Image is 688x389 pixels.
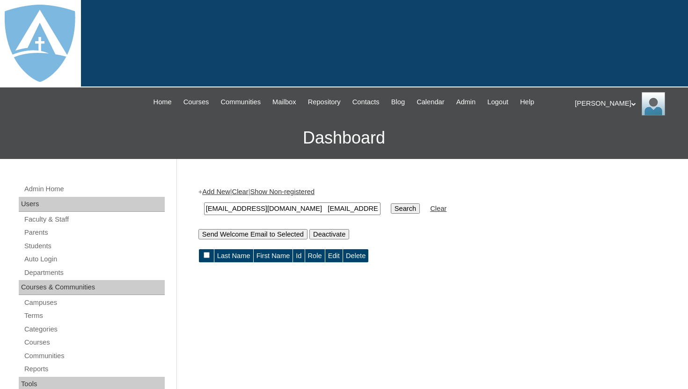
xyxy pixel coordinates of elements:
[23,363,165,375] a: Reports
[23,310,165,322] a: Terms
[343,249,368,263] td: Delete
[430,205,446,212] a: Clear
[575,92,679,115] div: [PERSON_NAME]
[23,183,165,195] a: Admin Home
[23,297,165,309] a: Campuses
[272,97,296,108] span: Mailbox
[198,187,662,239] div: + | |
[412,97,449,108] a: Calendar
[303,97,345,108] a: Repository
[19,280,165,295] div: Courses & Communities
[483,97,513,108] a: Logout
[23,350,165,362] a: Communities
[250,188,315,195] a: Show Non-registered
[183,97,209,108] span: Courses
[642,92,665,115] img: Thomas Lambert
[308,97,341,108] span: Repository
[154,97,172,108] span: Home
[5,5,75,82] img: logo-white.png
[179,97,214,108] a: Courses
[23,240,165,252] a: Students
[293,249,304,263] td: Id
[23,337,165,348] a: Courses
[387,97,410,108] a: Blog
[515,97,539,108] a: Help
[309,229,349,239] input: Deactivate
[23,324,165,335] a: Categories
[417,97,444,108] span: Calendar
[149,97,176,108] a: Home
[23,267,165,279] a: Departments
[352,97,380,108] span: Contacts
[520,97,534,108] span: Help
[5,117,683,159] h3: Dashboard
[325,249,343,263] td: Edit
[23,253,165,265] a: Auto Login
[348,97,384,108] a: Contacts
[232,188,249,195] a: Clear
[254,249,293,263] td: First Name
[391,97,405,108] span: Blog
[391,203,420,214] input: Search
[487,97,508,108] span: Logout
[198,229,307,239] input: Send Welcome Email to Selected
[19,197,165,212] div: Users
[23,214,165,225] a: Faculty & Staff
[456,97,476,108] span: Admin
[220,97,261,108] span: Communities
[214,249,253,263] td: Last Name
[216,97,265,108] a: Communities
[305,249,325,263] td: Role
[204,202,381,215] input: Search
[23,227,165,238] a: Parents
[268,97,301,108] a: Mailbox
[452,97,481,108] a: Admin
[202,188,230,195] a: Add New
